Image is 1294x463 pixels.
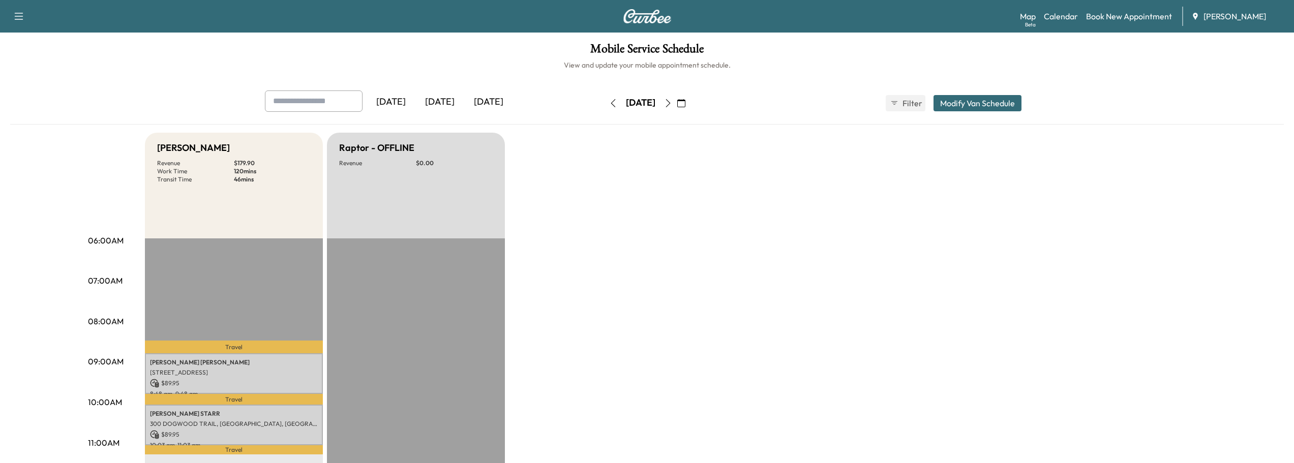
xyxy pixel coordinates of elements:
[902,97,921,109] span: Filter
[1025,21,1036,28] div: Beta
[934,95,1021,111] button: Modify Van Schedule
[339,141,414,155] h5: Raptor - OFFLINE
[1020,10,1036,22] a: MapBeta
[339,159,416,167] p: Revenue
[145,394,323,404] p: Travel
[145,341,323,353] p: Travel
[88,274,123,287] p: 07:00AM
[234,175,311,183] p: 46 mins
[623,9,672,23] img: Curbee Logo
[157,167,234,175] p: Work Time
[150,368,318,377] p: [STREET_ADDRESS]
[145,445,323,454] p: Travel
[88,315,124,327] p: 08:00AM
[1086,10,1172,22] a: Book New Appointment
[10,43,1284,60] h1: Mobile Service Schedule
[150,390,318,398] p: 8:48 am - 9:48 am
[1044,10,1078,22] a: Calendar
[150,441,318,449] p: 10:03 am - 11:03 am
[88,437,119,449] p: 11:00AM
[464,90,513,114] div: [DATE]
[150,358,318,366] p: [PERSON_NAME] [PERSON_NAME]
[416,159,493,167] p: $ 0.00
[157,159,234,167] p: Revenue
[415,90,464,114] div: [DATE]
[157,141,230,155] h5: [PERSON_NAME]
[150,410,318,418] p: [PERSON_NAME] STARR
[1203,10,1266,22] span: [PERSON_NAME]
[88,234,124,246] p: 06:00AM
[234,167,311,175] p: 120 mins
[157,175,234,183] p: Transit Time
[88,355,124,367] p: 09:00AM
[10,60,1284,70] h6: View and update your mobile appointment schedule.
[886,95,925,111] button: Filter
[150,379,318,388] p: $ 89.95
[88,396,122,408] p: 10:00AM
[150,420,318,428] p: 300 DOGWOOD TRAIL, [GEOGRAPHIC_DATA], [GEOGRAPHIC_DATA], [GEOGRAPHIC_DATA]
[234,159,311,167] p: $ 179.90
[367,90,415,114] div: [DATE]
[626,97,655,109] div: [DATE]
[150,430,318,439] p: $ 89.95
